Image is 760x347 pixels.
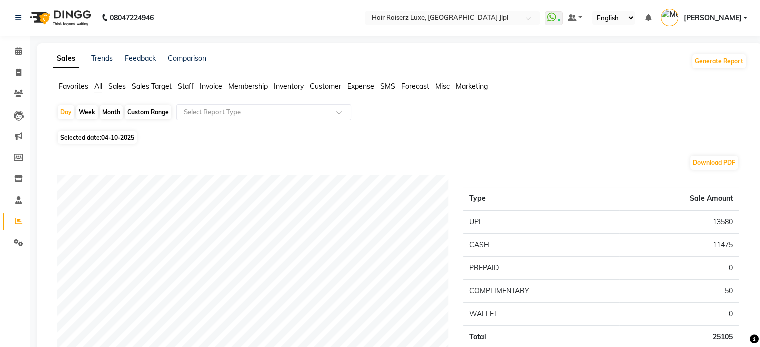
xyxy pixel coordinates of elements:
img: Manpreet Kaur [661,9,678,26]
td: UPI [463,210,619,234]
a: Feedback [125,54,156,63]
span: Selected date: [58,131,137,144]
div: Custom Range [125,105,171,119]
span: Marketing [456,82,488,91]
span: Misc [435,82,450,91]
a: Sales [53,50,79,68]
td: WALLET [463,303,619,326]
div: Week [76,105,98,119]
td: 0 [619,257,739,280]
button: Download PDF [690,156,738,170]
div: Month [100,105,123,119]
span: [PERSON_NAME] [683,13,741,23]
td: PREPAID [463,257,619,280]
th: Sale Amount [619,187,739,211]
span: Sales Target [132,82,172,91]
td: COMPLIMENTARY [463,280,619,303]
button: Generate Report [692,54,746,68]
span: Customer [310,82,341,91]
b: 08047224946 [110,4,154,32]
span: Membership [228,82,268,91]
span: 04-10-2025 [101,134,134,141]
td: CASH [463,234,619,257]
div: Day [58,105,74,119]
span: Expense [347,82,374,91]
td: 0 [619,303,739,326]
span: Invoice [200,82,222,91]
span: All [94,82,102,91]
span: Favorites [59,82,88,91]
span: Sales [108,82,126,91]
a: Comparison [168,54,206,63]
td: 13580 [619,210,739,234]
span: Staff [178,82,194,91]
a: Trends [91,54,113,63]
span: SMS [380,82,395,91]
td: 50 [619,280,739,303]
th: Type [463,187,619,211]
span: Inventory [274,82,304,91]
img: logo [25,4,94,32]
td: 11475 [619,234,739,257]
span: Forecast [401,82,429,91]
